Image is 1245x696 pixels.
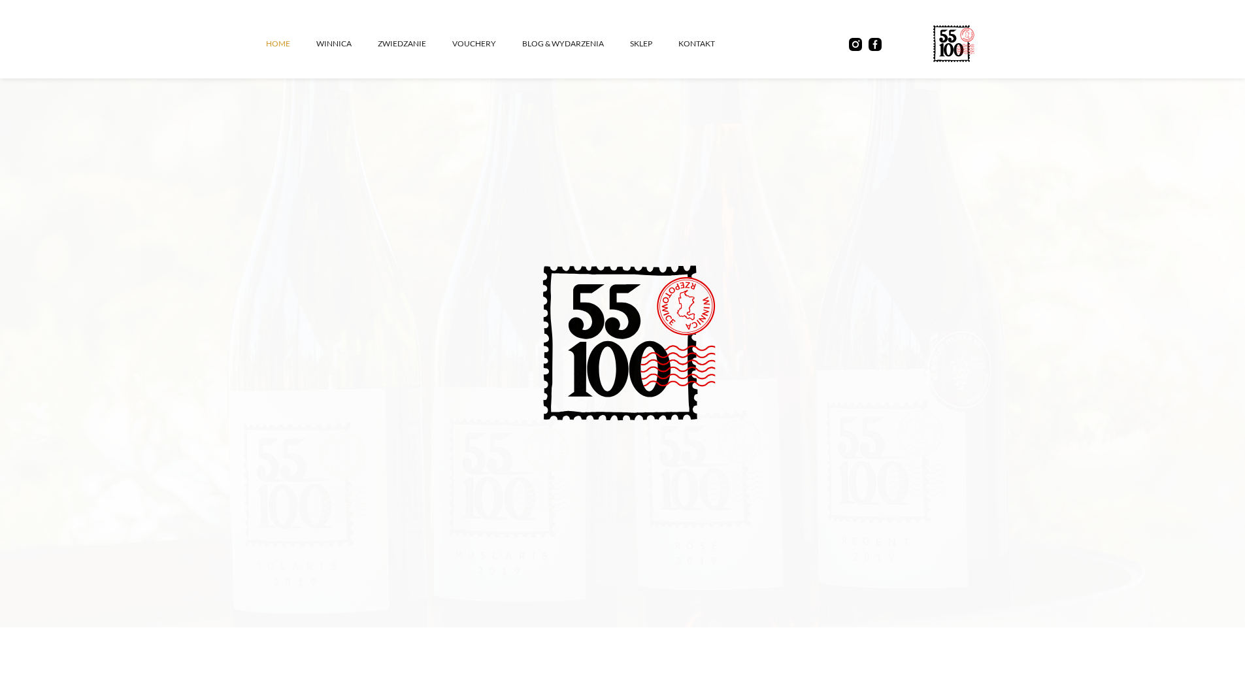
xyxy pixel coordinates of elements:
[678,24,741,63] a: kontakt
[316,24,378,63] a: winnica
[522,24,630,63] a: Blog & Wydarzenia
[266,24,316,63] a: Home
[378,24,452,63] a: ZWIEDZANIE
[452,24,522,63] a: vouchery
[630,24,678,63] a: SKLEP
